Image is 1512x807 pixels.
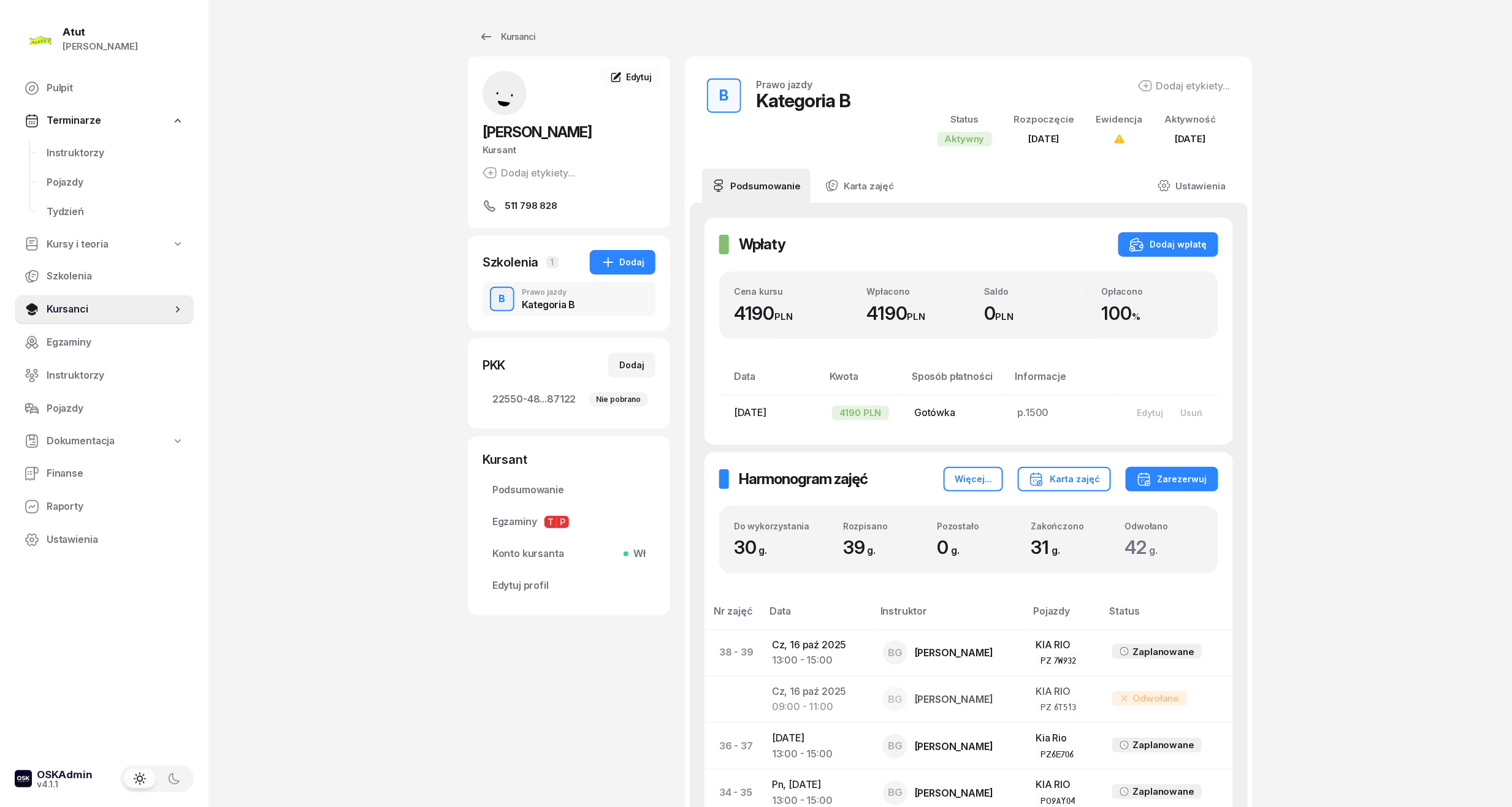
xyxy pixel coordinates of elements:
[704,629,762,676] td: 38 - 39
[47,80,184,96] span: Pulpit
[492,482,646,498] span: Podsumowanie
[756,89,850,112] div: Kategoria B
[37,770,93,780] div: OSKAdmin
[1018,467,1111,491] button: Karta zajęć
[843,521,922,531] div: Rozpisano
[734,302,852,325] div: 4190
[734,406,766,419] span: [DATE]
[944,467,1003,491] button: Więcej...
[873,603,1026,629] th: Instruktor
[1112,691,1187,706] div: Odwołane
[505,199,557,213] span: 511 798 828
[915,741,993,751] div: [PERSON_NAME]
[483,571,655,601] a: Edytuj profil
[772,699,863,715] div: 09:00 - 11:00
[1040,655,1076,665] div: PZ 7W932
[483,282,655,316] button: BPrawo jazdyKategoria B
[937,112,992,127] div: Status
[15,394,194,423] a: Pojazdy
[1149,544,1158,556] small: g.
[1137,407,1163,418] div: Edytuj
[937,132,992,146] div: Aktywny
[772,653,863,669] div: 13:00 - 15:00
[1137,472,1207,487] div: Zarezerwuj
[483,385,655,414] a: 22550-48...87122Nie pobrano
[832,406,889,420] div: 4190 PLN
[1036,684,1092,700] div: KIA RIO
[15,361,194,390] a: Instruktorzy
[601,66,660,88] a: Edytuj
[1040,702,1076,712] div: PZ 6T513
[915,648,993,657] div: [PERSON_NAME]
[907,311,926,322] small: PLN
[15,427,194,455] a: Dokumentacja
[483,165,575,180] button: Dodaj etykiety...
[1133,644,1194,660] div: Zaplanowane
[619,358,644,373] div: Dodaj
[704,603,762,629] th: Nr zajęć
[494,289,511,309] div: B
[1102,603,1233,629] th: Status
[704,722,762,769] td: 36 - 37
[47,268,184,284] span: Szkolenia
[47,113,101,129] span: Terminarze
[37,780,93,789] div: v4.1.1
[888,694,903,705] span: BG
[483,475,655,505] a: Podsumowanie
[483,357,506,374] div: PKK
[1172,403,1211,423] button: Usuń
[15,328,194,357] a: Egzaminy
[955,472,992,487] div: Więcej...
[1026,603,1102,629] th: Pojazdy
[47,499,184,515] span: Raporty
[888,648,903,658] span: BG
[1096,112,1143,127] div: Ewidencja
[1138,78,1231,93] button: Dodaj etykiety...
[15,262,194,291] a: Szkolenia
[1102,302,1204,325] div: 100
[492,578,646,594] span: Edytuj profil
[996,311,1014,322] small: PLN
[867,286,969,297] div: Wpłacono
[739,235,785,254] h2: Wpłaty
[984,302,1086,325] div: 0
[47,433,115,449] span: Dokumentacja
[1036,637,1092,653] div: KIA RIO
[483,142,655,158] div: Kursant
[492,546,646,562] span: Konto kursanta
[843,536,882,558] span: 39
[762,722,873,769] td: [DATE]
[772,746,863,762] div: 13:00 - 15:00
[1118,232,1218,257] button: Dodaj wpłatę
[904,368,1007,395] th: Sposób płatności
[37,138,194,168] a: Instruktorzy
[915,788,993,798] div: [PERSON_NAME]
[1126,467,1218,491] button: Zarezerwuj
[1125,521,1204,531] div: Odwołano
[762,629,873,676] td: Cz, 16 paź 2025
[1008,368,1119,395] th: Informacje
[915,694,993,704] div: [PERSON_NAME]
[1014,112,1074,127] div: Rozpoczęcie
[15,295,194,324] a: Kursanci
[888,787,903,798] span: BG
[63,27,138,37] div: Atut
[1164,112,1216,127] div: Aktywność
[1133,737,1194,753] div: Zaplanowane
[546,256,559,268] span: 1
[492,392,646,407] span: 22550-48...87122
[15,525,194,555] a: Ustawienia
[756,80,812,89] div: Prawo jazdy
[492,514,646,530] span: Egzaminy
[1180,407,1202,418] div: Usuń
[867,302,969,325] div: 4190
[483,507,655,537] a: EgzaminyTP
[47,204,184,220] span: Tydzień
[762,676,873,722] td: Cz, 16 paź 2025
[1029,472,1100,487] div: Karta zajęć
[1132,311,1140,322] small: %
[1129,237,1207,252] div: Dodaj wpłatę
[984,286,1086,297] div: Saldo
